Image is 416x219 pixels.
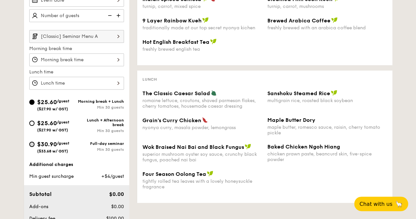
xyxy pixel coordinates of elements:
[29,69,124,75] label: Lunch time
[267,90,330,96] span: Sanshoku Steamed Rice
[29,204,48,209] span: Add-ons
[57,99,69,103] span: /guest
[101,174,124,179] span: +$4/guest
[77,128,124,133] div: Min 30 guests
[37,107,68,111] span: ($27.90 w/ GST)
[77,141,124,146] div: Full-day seminar
[29,9,124,22] input: Number of guests
[142,125,262,130] div: nyonya curry, masala powder, lemongrass
[37,120,57,127] span: $25.60
[142,144,244,150] span: Wok Braised Nai Bai and Black Fungus
[267,4,387,9] div: turnip, carrot, mushrooms
[267,144,340,150] span: Baked Chicken Ngoh Hiang
[142,4,262,9] div: turnip, carrot, mixed spice
[29,45,124,52] label: Morning break time
[142,17,202,24] span: 9 Layer Rainbow Kueh
[29,161,124,168] div: Additional charges
[267,98,387,103] div: multigrain rice, roasted black soybean
[142,25,262,31] div: traditionally made at our top secret nyonya kichen
[267,25,387,31] div: freshly brewed with an arabica coffee blend
[267,117,315,123] span: Maple Butter Dory
[77,118,124,127] div: Lunch + Afternoon break
[77,99,124,104] div: Morning break + Lunch
[142,117,201,123] span: Grain's Curry Chicken
[331,90,337,96] img: icon-vegan.f8ff3823.svg
[37,149,68,153] span: ($33.68 w/ GST)
[207,171,213,177] img: icon-vegan.f8ff3823.svg
[57,120,69,124] span: /guest
[29,191,52,197] span: Subtotal
[202,17,209,23] img: icon-vegan.f8ff3823.svg
[37,128,68,132] span: ($27.90 w/ GST)
[142,46,262,52] div: freshly brewed english tea
[245,144,251,150] img: icon-vegan.f8ff3823.svg
[267,151,387,162] div: chicken prawn paste, beancurd skin, five-spice powder
[29,174,74,179] span: Min guest surcharge
[331,17,338,23] img: icon-vegan.f8ff3823.svg
[142,98,262,109] div: romaine lettuce, croutons, shaved parmesan flakes, cherry tomatoes, housemade caesar dressing
[142,39,209,45] span: Hot English Breakfast Tea
[29,53,124,66] input: Morning break time
[210,39,217,44] img: icon-vegan.f8ff3823.svg
[202,117,208,123] img: icon-spicy.37a8142b.svg
[142,171,206,177] span: Four Season Oolong Tea
[29,99,35,105] input: $25.60/guest($27.90 w/ GST)Morning break + LunchMin 30 guests
[359,201,392,207] span: Chat with us
[109,191,124,197] span: $0.00
[29,121,35,126] input: $25.60/guest($27.90 w/ GST)Lunch + Afternoon breakMin 30 guests
[211,90,217,96] img: icon-vegetarian.fe4039eb.svg
[37,98,57,106] span: $25.60
[267,17,330,24] span: Brewed Arabica Coffee
[267,124,387,136] div: maple butter, romesco sauce, raisin, cherry tomato pickle
[142,77,157,82] span: Lunch
[142,90,210,96] span: The Classic Caesar Salad
[354,197,408,211] button: Chat with us🦙
[104,9,114,22] img: icon-reduce.1d2dbef1.svg
[77,105,124,110] div: Min 30 guests
[111,204,124,209] span: $0.00
[142,151,262,163] div: superior mushroom oyster soy sauce, crunchy black fungus, poached nai bai
[57,141,69,146] span: /guest
[77,147,124,152] div: Min 30 guests
[29,77,124,90] input: Lunch time
[113,30,124,42] img: icon-chevron-right.3c0dfbd6.svg
[142,178,262,190] div: tightly rolled tea leaves with a lovely honeysuckle fragrance
[37,141,57,148] span: $30.90
[29,142,35,147] input: $30.90/guest($33.68 w/ GST)Full-day seminarMin 30 guests
[114,9,124,22] img: icon-add.58712e84.svg
[395,200,403,208] span: 🦙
